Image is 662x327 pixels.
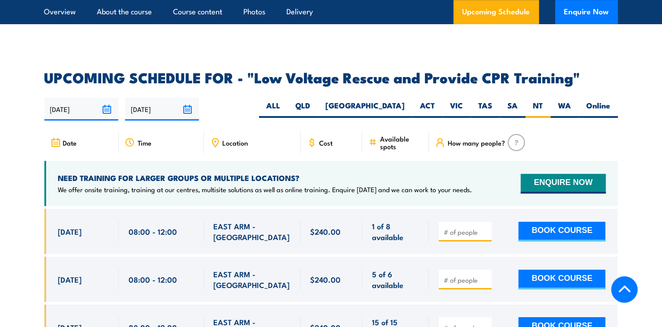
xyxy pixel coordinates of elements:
label: [GEOGRAPHIC_DATA] [318,100,413,118]
span: 5 of 6 available [372,269,419,290]
span: Location [223,139,248,146]
button: ENQUIRE NOW [521,174,606,194]
h2: UPCOMING SCHEDULE FOR - "Low Voltage Rescue and Provide CPR Training" [44,71,618,83]
input: To date [125,98,199,120]
span: [DATE] [58,274,82,284]
button: BOOK COURSE [519,222,606,241]
span: EAST ARM - [GEOGRAPHIC_DATA] [214,269,291,290]
label: QLD [288,100,318,118]
span: [DATE] [58,226,82,237]
label: SA [500,100,526,118]
label: WA [551,100,579,118]
label: Online [579,100,618,118]
p: We offer onsite training, training at our centres, multisite solutions as well as online training... [58,185,472,194]
button: BOOK COURSE [519,270,606,289]
span: $240.00 [311,274,341,284]
input: # of people [444,228,489,237]
span: 1 of 8 available [372,221,419,242]
label: VIC [443,100,471,118]
span: 08:00 - 12:00 [129,274,177,284]
span: $240.00 [311,226,341,237]
span: 08:00 - 12:00 [129,226,177,237]
span: Time [138,139,151,146]
label: ALL [259,100,288,118]
h4: NEED TRAINING FOR LARGER GROUPS OR MULTIPLE LOCATIONS? [58,173,472,183]
label: NT [526,100,551,118]
span: How many people? [448,139,505,146]
label: ACT [413,100,443,118]
input: # of people [444,275,489,284]
label: TAS [471,100,500,118]
span: Available spots [380,135,423,150]
span: EAST ARM - [GEOGRAPHIC_DATA] [214,221,291,242]
span: Cost [320,139,333,146]
span: Date [63,139,77,146]
input: From date [44,98,118,120]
